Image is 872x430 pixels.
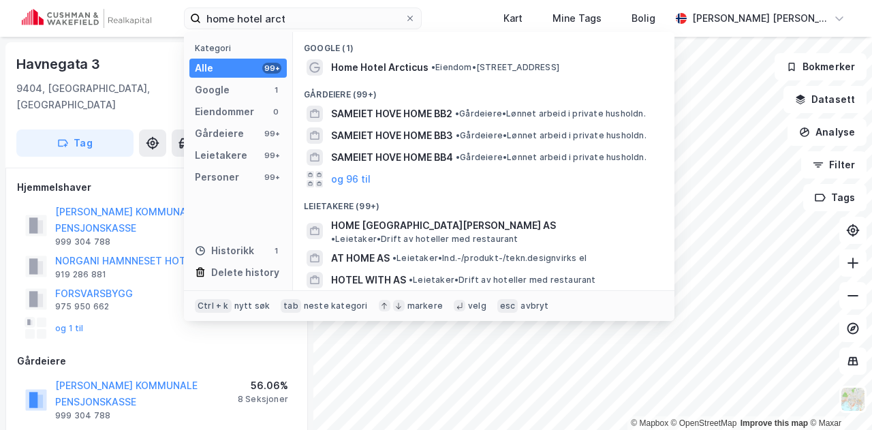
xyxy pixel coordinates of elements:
a: Mapbox [631,418,668,428]
span: • [455,108,459,119]
button: Tags [803,184,867,211]
button: Filter [801,151,867,179]
a: OpenStreetMap [671,418,737,428]
div: Delete history [211,264,279,281]
div: Mine Tags [552,10,602,27]
span: Leietaker • Drift av hoteller med restaurant [409,275,596,286]
div: Google [195,82,230,98]
div: 999 304 788 [55,410,110,421]
button: Analyse [788,119,867,146]
div: Personer [195,169,239,185]
div: 56.06% [238,378,288,394]
div: 99+ [262,63,281,74]
div: 1 [270,85,281,95]
div: Kontrollprogram for chat [804,365,872,430]
div: Kategori [195,43,287,53]
input: Søk på adresse, matrikkel, gårdeiere, leietakere eller personer [201,8,405,29]
button: Datasett [783,86,867,113]
span: SAMEIET HOVE HOME BB3 [331,127,453,144]
span: • [409,275,413,285]
span: SAMEIET HOVE HOME BB2 [331,106,452,122]
div: Havnegata 3 [16,53,103,75]
span: Gårdeiere • Lønnet arbeid i private husholdn. [455,108,646,119]
div: 8 Seksjoner [238,394,288,405]
span: SAMEIET HOVE HOME BB4 [331,149,453,166]
span: • [331,234,335,244]
div: velg [468,301,486,311]
div: avbryt [520,301,548,311]
div: nytt søk [234,301,270,311]
div: 9404, [GEOGRAPHIC_DATA], [GEOGRAPHIC_DATA] [16,80,204,113]
div: Hjemmelshaver [17,179,296,196]
div: 999 304 788 [55,236,110,247]
div: Eiendommer [195,104,254,120]
div: Gårdeiere [195,125,244,142]
span: Gårdeiere • Lønnet arbeid i private husholdn. [456,152,647,163]
span: • [431,62,435,72]
div: 99+ [262,128,281,139]
button: og 96 til [331,171,371,187]
div: neste kategori [304,301,368,311]
span: Leietaker • Drift av hoteller med restaurant [331,234,518,245]
div: Google (1) [293,32,674,57]
span: Gårdeiere • Lønnet arbeid i private husholdn. [456,130,647,141]
div: Alle [195,60,213,76]
span: Home Hotel Arcticus [331,59,429,76]
div: 975 950 662 [55,301,109,312]
span: AT HOME AS [331,250,390,266]
iframe: Chat Widget [804,365,872,430]
span: • [456,130,460,140]
div: tab [281,299,301,313]
span: Eiendom • [STREET_ADDRESS] [431,62,559,73]
span: Leietaker • Ind.-/produkt-/tekn.designvirks el [392,253,587,264]
div: 0 [270,106,281,117]
div: Kart [503,10,523,27]
div: esc [497,299,518,313]
div: Bolig [632,10,655,27]
span: • [392,253,396,263]
div: Ctrl + k [195,299,232,313]
span: HOTEL WITH AS [331,272,406,288]
span: HOME [GEOGRAPHIC_DATA][PERSON_NAME] AS [331,217,556,234]
div: Gårdeiere (99+) [293,78,674,103]
div: Leietakere [195,147,247,164]
div: 919 286 881 [55,269,106,280]
div: 99+ [262,172,281,183]
a: Improve this map [741,418,808,428]
div: Gårdeiere [17,353,296,369]
img: cushman-wakefield-realkapital-logo.202ea83816669bd177139c58696a8fa1.svg [22,9,151,28]
span: • [456,152,460,162]
button: Bokmerker [775,53,867,80]
div: [PERSON_NAME] [PERSON_NAME] [692,10,828,27]
div: markere [407,301,443,311]
div: 1 [270,245,281,256]
div: 99+ [262,150,281,161]
button: Tag [16,129,134,157]
div: Leietakere (99+) [293,190,674,215]
div: Historikk [195,243,254,259]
